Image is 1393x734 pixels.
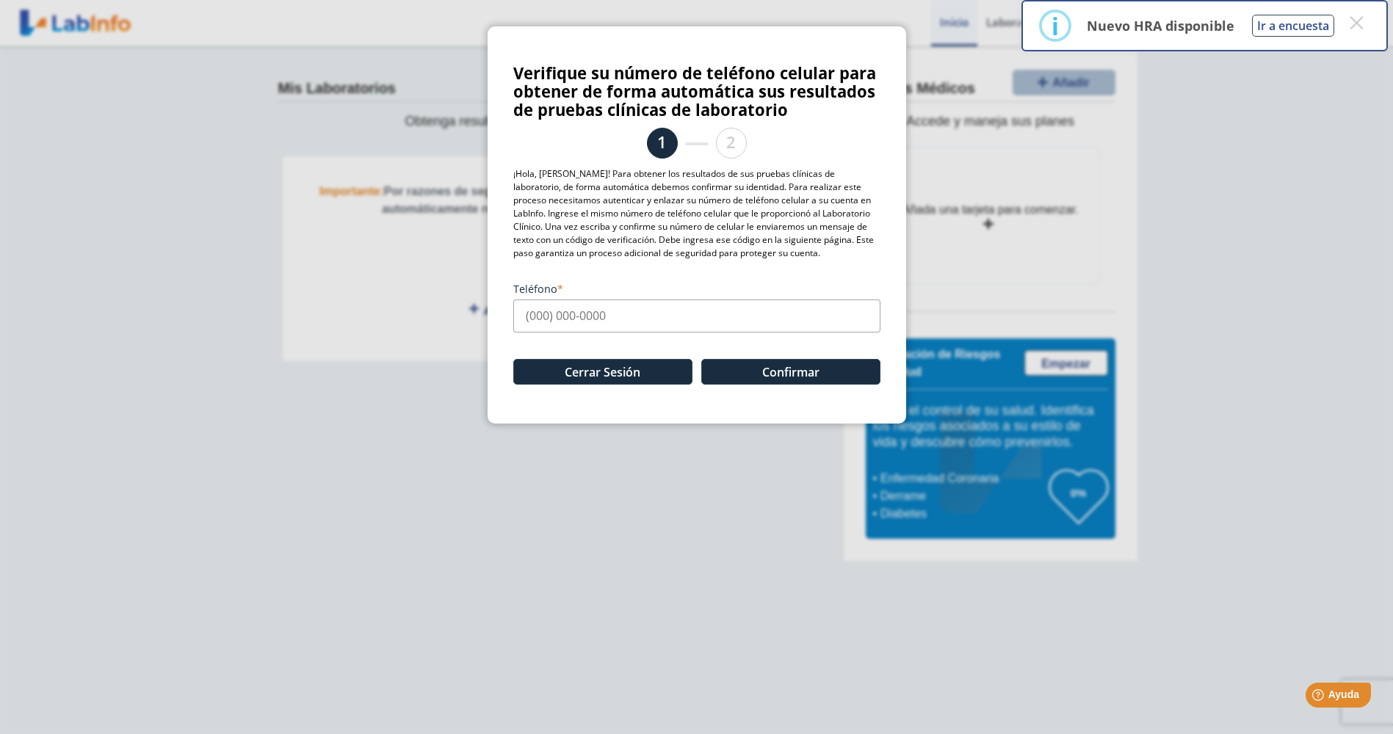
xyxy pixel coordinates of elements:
button: Confirmar [701,359,880,385]
input: (000) 000-0000 [513,299,880,333]
li: 1 [647,128,678,159]
button: Cerrar Sesión [513,359,692,385]
h3: Verifique su número de teléfono celular para obtener de forma automática sus resultados de prueba... [513,64,880,119]
div: i [1052,12,1059,39]
label: Teléfono [513,282,880,296]
button: Close this dialog [1343,10,1370,36]
button: Ir a encuesta [1252,15,1334,37]
iframe: Help widget launcher [1262,677,1377,718]
li: 2 [716,128,747,159]
p: Nuevo HRA disponible [1087,17,1234,34]
p: ¡Hola, [PERSON_NAME]! Para obtener los resultados de sus pruebas clínicas de laboratorio, de form... [513,167,880,260]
